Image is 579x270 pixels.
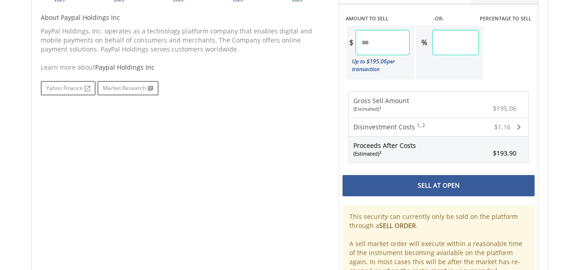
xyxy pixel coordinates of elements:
div: Up to $ per transaction [347,55,410,75]
sup: 3 [379,105,381,110]
div: Sell At Open [343,175,535,196]
div: Learn more about [41,63,325,72]
span: 195.06 [370,57,387,65]
div: % [416,30,432,55]
div: Gross Sell Amount [353,96,409,113]
label: PERCENTAGE TO SELL [480,15,531,22]
label: -OR- [433,15,444,22]
span: Paypal Holdings Inc [95,63,154,71]
span: $193.90 [493,149,516,157]
span: $195.06 [493,104,516,113]
span: Proceeds After Costs [353,141,416,157]
sup: 3 [379,150,381,155]
div: (Estimated) [353,150,416,157]
a: Market Research [97,81,159,95]
span: $1.16 [494,123,511,131]
div: (Estimated) [353,105,409,113]
h5: About Paypal Holdings Inc [41,13,325,22]
p: PayPal Holdings, Inc. operates as a technology platform company that enables digital and mobile p... [41,27,325,54]
sup: 1, 2 [417,122,425,128]
span: Disinvestment Costs [353,123,415,131]
a: Yahoo Finance [41,81,96,95]
div: $ [347,30,356,55]
label: AMOUNT TO SELL [346,15,388,22]
b: SELL ORDER [379,221,416,230]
